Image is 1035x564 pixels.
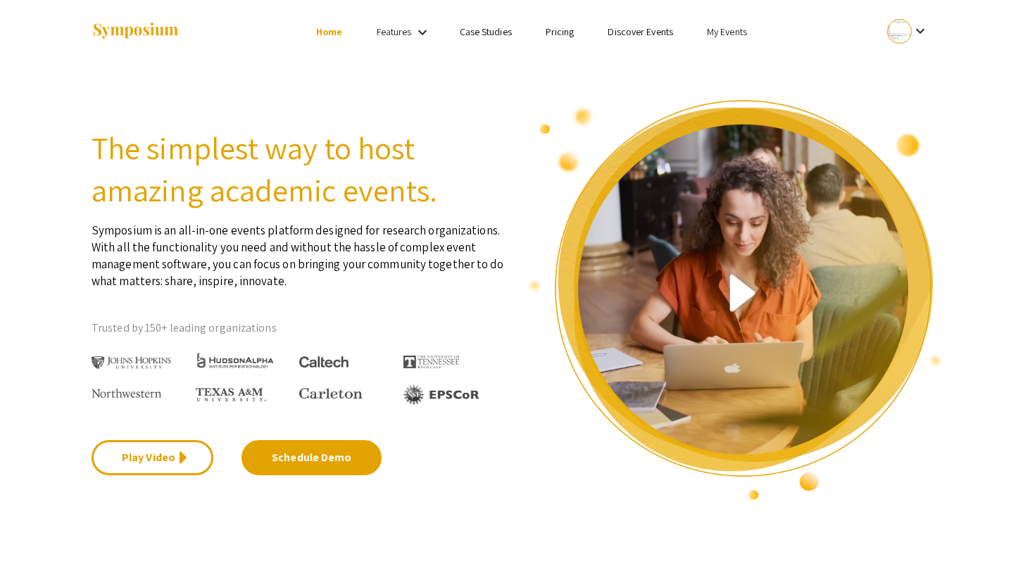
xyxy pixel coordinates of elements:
p: Symposium is an all-in-one events platform designed for research organizations. With all the func... [92,211,507,289]
a: Pricing [546,25,575,38]
a: Case Studies [460,25,512,38]
a: Home [316,25,342,38]
img: The University of Tennessee [403,356,460,368]
img: Johns Hopkins University [92,356,171,370]
p: Trusted by 150+ leading organizations [92,318,507,339]
a: My Events [707,25,747,38]
img: HudsonAlpha [196,352,275,368]
img: Northwestern [92,389,162,397]
img: Caltech [299,356,349,368]
img: video overview of Symposium [528,99,943,501]
mat-icon: Expand account dropdown [912,23,929,39]
button: Expand account dropdown [872,15,943,47]
a: Discover Events [608,25,673,38]
a: Schedule Demo [241,440,382,475]
img: Symposium by ForagerOne [92,22,180,41]
img: Carleton [299,388,363,399]
a: Features [377,25,412,38]
h2: The simplest way to host amazing academic events. [92,127,507,211]
mat-icon: Expand Features list [414,24,431,41]
img: Texas A&M University [196,388,266,402]
img: EPSCOR [403,384,481,405]
a: Play Video [92,440,213,475]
